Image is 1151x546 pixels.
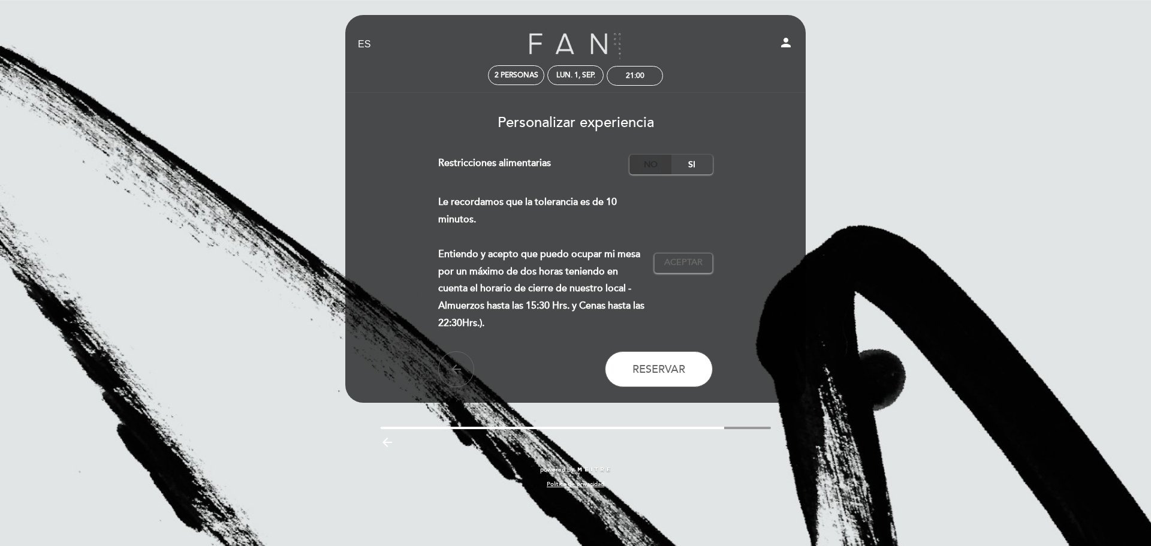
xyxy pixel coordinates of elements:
[654,253,713,273] button: Aceptar
[540,466,574,474] span: powered by
[626,71,644,80] div: 21:00
[629,155,671,174] label: No
[380,435,394,450] i: arrow_backward
[664,257,703,269] span: Aceptar
[632,363,685,376] span: Reservar
[495,71,538,80] span: 2 personas
[501,28,650,61] a: Fan
[449,362,463,376] i: arrow_back
[438,194,655,331] div: Le recordamos que la tolerancia es de 10 minutos. Entiendo y acepto que puedo ocupar mi mesa por ...
[498,114,654,131] span: Personalizar experiencia
[438,351,474,387] button: arrow_back
[779,35,793,50] i: person
[605,351,713,387] button: Reservar
[547,480,604,488] a: Política de privacidad
[556,71,595,80] div: lun. 1, sep.
[779,35,793,54] button: person
[671,155,713,174] label: Si
[540,466,611,474] a: powered by
[438,155,630,174] div: Restricciones alimentarias
[577,467,611,473] img: MEITRE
